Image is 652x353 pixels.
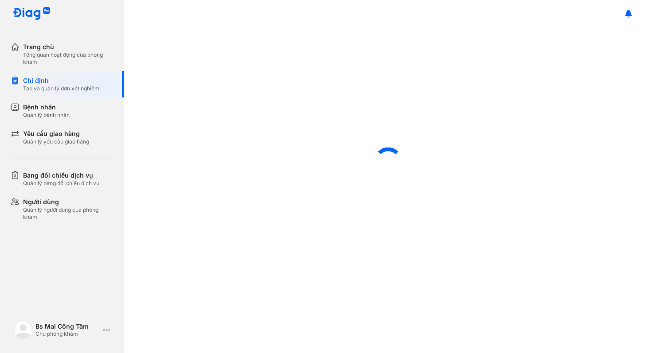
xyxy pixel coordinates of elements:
[23,51,114,66] div: Tổng quan hoạt động của phòng khám
[23,198,114,206] div: Người dùng
[14,321,32,339] img: logo
[23,129,89,138] div: Yêu cầu giao hàng
[35,330,99,337] div: Chủ phòng khám
[12,7,51,21] img: logo
[23,138,89,145] div: Quản lý yêu cầu giao hàng
[35,322,99,330] div: Bs Mai Công Tâm
[23,171,99,180] div: Bảng đối chiếu dịch vụ
[23,103,70,112] div: Bệnh nhân
[23,112,70,119] div: Quản lý bệnh nhân
[23,180,99,187] div: Quản lý bảng đối chiếu dịch vụ
[23,85,99,92] div: Tạo và quản lý đơn xét nghiệm
[23,206,114,221] div: Quản lý người dùng của phòng khám
[23,76,99,85] div: Chỉ định
[23,43,114,51] div: Trang chủ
